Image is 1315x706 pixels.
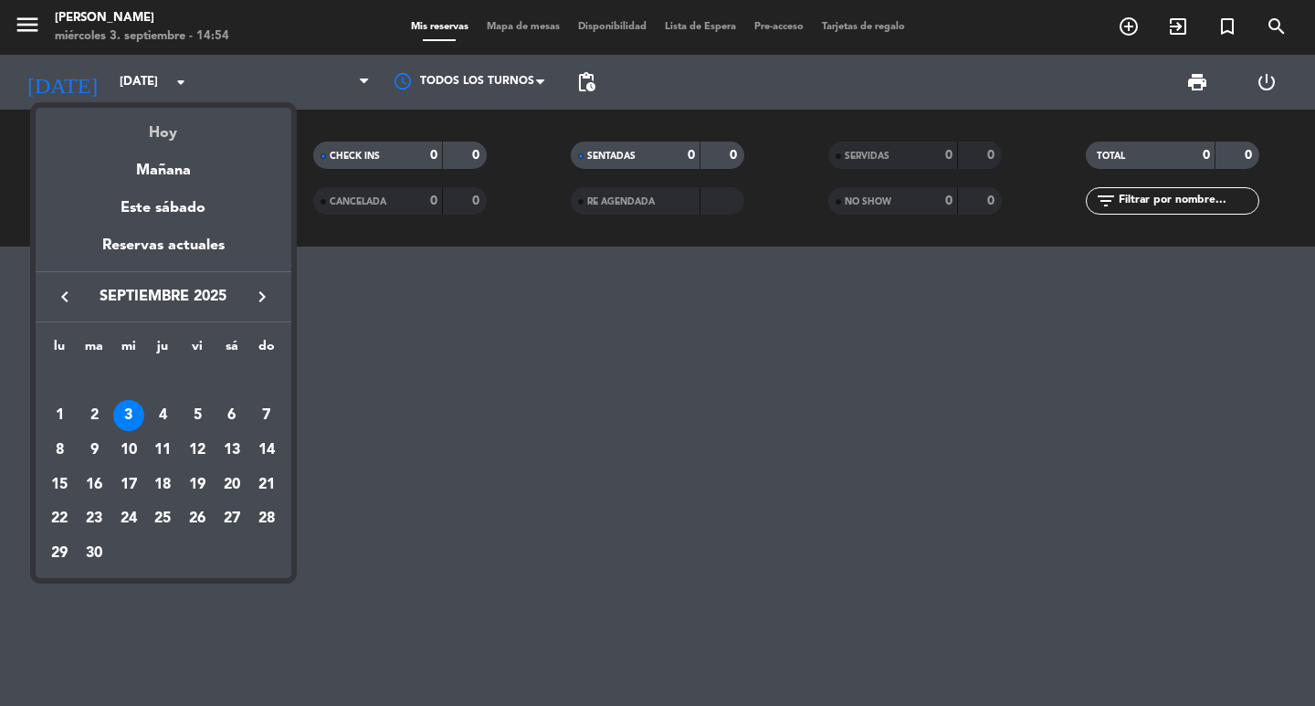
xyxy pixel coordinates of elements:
[182,400,213,431] div: 5
[180,336,215,364] th: viernes
[146,336,181,364] th: jueves
[43,364,284,399] td: SEP.
[215,399,249,434] td: 6 de septiembre de 2025
[44,435,75,466] div: 8
[111,336,146,364] th: miércoles
[180,399,215,434] td: 5 de septiembre de 2025
[111,433,146,468] td: 10 de septiembre de 2025
[77,502,111,537] td: 23 de septiembre de 2025
[215,502,249,537] td: 27 de septiembre de 2025
[113,504,144,535] div: 24
[44,469,75,501] div: 15
[36,108,291,145] div: Hoy
[43,336,78,364] th: lunes
[215,433,249,468] td: 13 de septiembre de 2025
[79,435,110,466] div: 9
[246,285,279,309] button: keyboard_arrow_right
[249,468,284,502] td: 21 de septiembre de 2025
[147,400,178,431] div: 4
[251,435,282,466] div: 14
[146,433,181,468] td: 11 de septiembre de 2025
[251,504,282,535] div: 28
[77,433,111,468] td: 9 de septiembre de 2025
[113,435,144,466] div: 10
[147,469,178,501] div: 18
[113,400,144,431] div: 3
[81,285,246,309] span: septiembre 2025
[43,536,78,571] td: 29 de septiembre de 2025
[43,468,78,502] td: 15 de septiembre de 2025
[180,502,215,537] td: 26 de septiembre de 2025
[77,399,111,434] td: 2 de septiembre de 2025
[215,336,249,364] th: sábado
[77,536,111,571] td: 30 de septiembre de 2025
[182,435,213,466] div: 12
[36,145,291,183] div: Mañana
[36,234,291,271] div: Reservas actuales
[54,286,76,308] i: keyboard_arrow_left
[251,469,282,501] div: 21
[216,469,247,501] div: 20
[79,538,110,569] div: 30
[147,435,178,466] div: 11
[111,399,146,434] td: 3 de septiembre de 2025
[216,504,247,535] div: 27
[251,286,273,308] i: keyboard_arrow_right
[147,504,178,535] div: 25
[43,399,78,434] td: 1 de septiembre de 2025
[182,504,213,535] div: 26
[77,468,111,502] td: 16 de septiembre de 2025
[44,538,75,569] div: 29
[180,433,215,468] td: 12 de septiembre de 2025
[249,502,284,537] td: 28 de septiembre de 2025
[43,502,78,537] td: 22 de septiembre de 2025
[111,468,146,502] td: 17 de septiembre de 2025
[146,468,181,502] td: 18 de septiembre de 2025
[79,504,110,535] div: 23
[216,435,247,466] div: 13
[182,469,213,501] div: 19
[146,502,181,537] td: 25 de septiembre de 2025
[36,183,291,234] div: Este sábado
[111,502,146,537] td: 24 de septiembre de 2025
[249,433,284,468] td: 14 de septiembre de 2025
[249,399,284,434] td: 7 de septiembre de 2025
[48,285,81,309] button: keyboard_arrow_left
[249,336,284,364] th: domingo
[43,433,78,468] td: 8 de septiembre de 2025
[79,469,110,501] div: 16
[180,468,215,502] td: 19 de septiembre de 2025
[44,504,75,535] div: 22
[77,336,111,364] th: martes
[44,400,75,431] div: 1
[146,399,181,434] td: 4 de septiembre de 2025
[216,400,247,431] div: 6
[79,400,110,431] div: 2
[251,400,282,431] div: 7
[215,468,249,502] td: 20 de septiembre de 2025
[113,469,144,501] div: 17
